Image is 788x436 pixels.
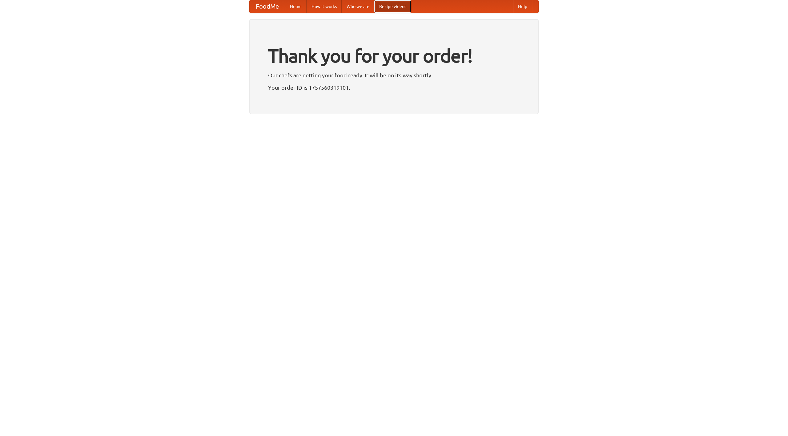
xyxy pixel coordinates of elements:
a: Recipe videos [374,0,411,13]
h1: Thank you for your order! [268,41,520,71]
a: Help [513,0,532,13]
a: How it works [307,0,342,13]
a: FoodMe [250,0,285,13]
a: Who we are [342,0,374,13]
p: Your order ID is 1757560319101. [268,83,520,92]
p: Our chefs are getting your food ready. It will be on its way shortly. [268,71,520,80]
a: Home [285,0,307,13]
